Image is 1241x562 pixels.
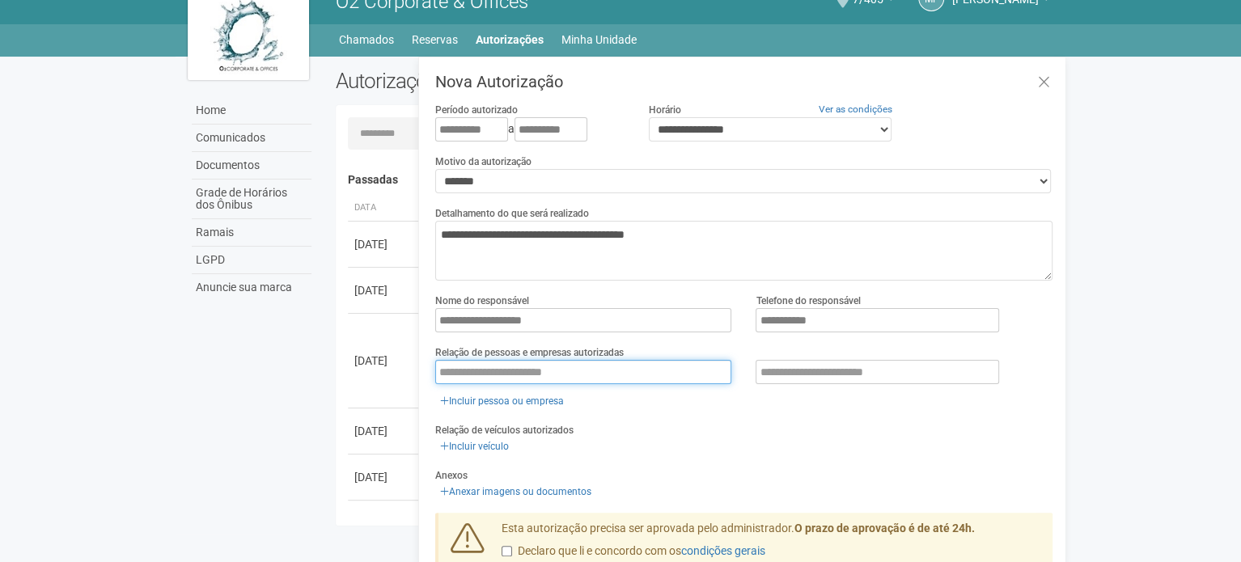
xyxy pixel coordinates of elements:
[435,423,574,437] label: Relação de veículos autorizados
[435,117,625,142] div: a
[348,195,421,222] th: Data
[192,152,311,180] a: Documentos
[192,125,311,152] a: Comunicados
[435,437,514,455] a: Incluir veículo
[354,236,414,252] div: [DATE]
[502,546,512,556] input: Declaro que li e concordo com oscondições gerais
[435,154,532,169] label: Motivo da autorização
[649,103,681,117] label: Horário
[348,174,1041,186] h4: Passadas
[435,206,589,221] label: Detalhamento do que será realizado
[192,247,311,274] a: LGPD
[435,345,624,360] label: Relação de pessoas e empresas autorizadas
[192,97,311,125] a: Home
[435,468,468,483] label: Anexos
[435,74,1053,90] h3: Nova Autorização
[192,180,311,219] a: Grade de Horários dos Ônibus
[192,219,311,247] a: Ramais
[435,103,518,117] label: Período autorizado
[756,294,860,308] label: Telefone do responsável
[435,294,529,308] label: Nome do responsável
[681,544,765,557] a: condições gerais
[819,104,892,115] a: Ver as condições
[339,28,394,51] a: Chamados
[435,392,569,410] a: Incluir pessoa ou empresa
[502,543,765,560] label: Declaro que li e concordo com os
[412,28,458,51] a: Reservas
[476,28,544,51] a: Autorizações
[354,469,414,485] div: [DATE]
[354,353,414,369] div: [DATE]
[354,423,414,439] div: [DATE]
[435,483,596,501] a: Anexar imagens ou documentos
[336,69,682,93] h2: Autorizações
[794,522,975,535] strong: O prazo de aprovação é de até 24h.
[354,282,414,298] div: [DATE]
[192,274,311,301] a: Anuncie sua marca
[561,28,637,51] a: Minha Unidade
